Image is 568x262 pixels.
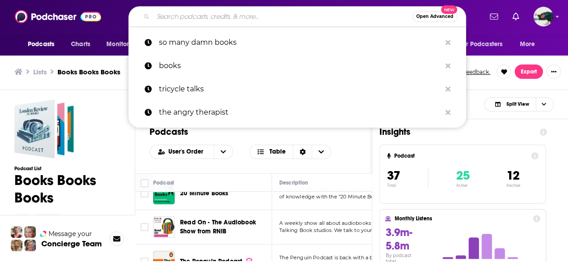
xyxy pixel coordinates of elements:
img: Read On - The Audiobook Show from RNIB [153,216,175,238]
span: 3.9m-5.8m [385,226,412,253]
span: 37 [387,168,400,183]
p: the angry therapist [159,101,441,124]
button: open menu [214,145,233,159]
span: More [520,38,535,51]
p: Total [387,183,428,188]
h1: Insights [379,126,533,137]
button: open menu [454,36,515,53]
div: Podcast [153,177,174,188]
div: public [34,214,62,222]
a: so many damn books [128,31,466,54]
a: Read On - The Audiobook Show from RNIB [180,218,269,236]
p: Inactive [506,183,520,188]
span: Read On - The Audiobook Show from RNIB [180,219,256,235]
h4: Monthly Listens [394,215,529,222]
div: Search podcasts, credits, & more... [128,6,466,27]
h3: Concierge Team [41,239,102,248]
a: Show notifications dropdown [509,9,523,24]
button: Export [515,64,543,79]
button: Show More Button [546,64,561,79]
button: Choose View [249,145,331,159]
p: so many damn books [159,31,441,54]
img: Jon Profile [11,240,22,251]
button: Choose View [484,97,554,112]
span: 12 [506,168,519,183]
button: open menu [22,36,66,53]
span: 20 Minute Books [180,189,229,197]
span: The Penguin Podcast is back with a brand new series [279,254,412,261]
p: books [159,54,441,77]
a: Show notifications dropdown [486,9,502,24]
span: User's Order [168,149,207,155]
a: Charts [65,36,96,53]
h3: Podcast List [14,166,120,172]
img: Sydney Profile [11,226,22,238]
span: of knowledge with the "20 Minute Books" podcast, [279,193,406,200]
div: [DATE] [66,214,87,221]
img: Podchaser - Follow, Share and Rate Podcasts [15,8,101,25]
input: Search podcasts, credits, & more... [153,9,412,24]
a: 20 Minute Books [180,189,229,198]
span: Charts [71,38,90,51]
span: Logged in as fsg.publicity [533,7,553,26]
span: 25 [456,168,469,183]
a: tricycle talks [128,77,466,101]
span: A weekly show all about audiobooks recorded at the RNIB [279,220,425,226]
div: Sort Direction [293,145,312,159]
button: Open AdvancedNew [412,11,458,22]
span: Toggle select row [141,223,149,231]
span: Toggle select row [141,189,149,198]
img: 20 Minute Books [153,183,175,204]
span: Table [269,149,286,155]
button: Send feedback. [447,68,493,76]
a: Lists [33,68,47,76]
span: Split View [506,102,528,107]
div: Description [279,177,308,188]
span: Message your [48,229,92,238]
span: Podcasts [28,38,54,51]
span: Open Advanced [416,14,454,19]
h2: Choose List sort [150,145,233,159]
span: For Podcasters [459,38,502,51]
img: Barbara Profile [24,240,36,251]
button: open menu [150,149,214,155]
p: Active [456,183,469,188]
button: open menu [100,36,150,53]
p: tricycle talks [159,77,441,101]
img: User Profile [533,7,553,26]
span: Monitoring [106,38,138,51]
h1: Books Books Books [14,172,120,206]
div: 2 [14,214,31,222]
h3: Books Books Books [57,68,120,76]
span: New [441,5,457,14]
img: Jules Profile [24,226,36,238]
a: Books Books Books [14,99,74,159]
h4: Podcast [394,153,528,159]
button: Show profile menu [533,7,553,26]
a: books [128,54,466,77]
a: the angry therapist [128,101,466,124]
h1: Podcasts [150,126,357,137]
span: Talking Book studios. We talk to your favourite au [279,227,403,233]
button: open menu [514,36,546,53]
